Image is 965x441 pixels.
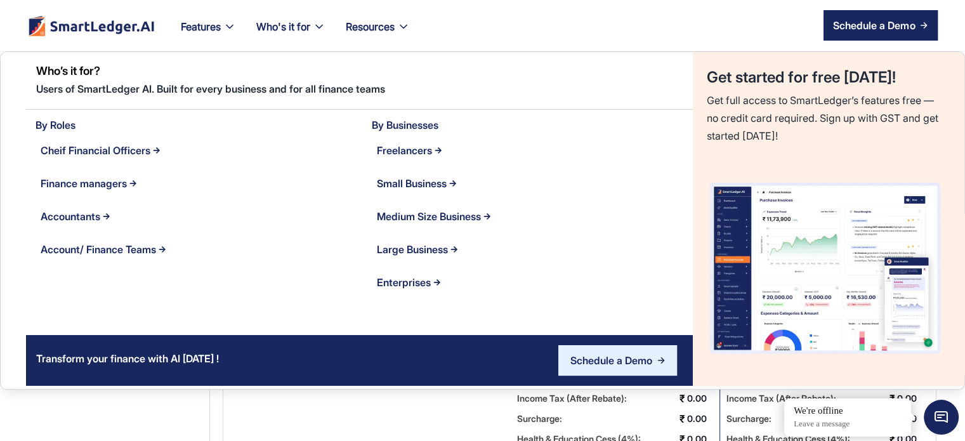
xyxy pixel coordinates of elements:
[41,207,100,225] div: Accountants
[726,388,836,409] div: Income Tax (After Rebate):
[833,18,915,33] div: Schedule a Demo
[897,388,923,409] div: 0.00
[346,18,395,36] div: Resources
[679,409,685,429] div: ₹
[558,345,677,376] a: Schedule a Demo
[707,69,896,86] div: Get started for free [DATE]!
[41,142,150,159] div: Cheif Financial Officers
[570,353,652,368] div: Schedule a Demo
[377,240,448,258] div: Large Business
[27,15,155,36] a: home
[372,134,693,167] a: Freelancers
[679,388,685,409] div: ₹
[372,116,693,134] div: By Businesses
[372,266,693,299] a: Enterprises
[41,174,127,192] div: Finance managers
[377,207,481,225] div: Medium Size Business
[377,174,447,192] div: Small Business
[36,200,357,233] a: Accountants
[824,10,938,41] a: Schedule a Demo
[36,116,357,134] div: By Roles
[36,167,357,200] a: Finance managers
[246,18,336,51] div: Who's it for
[36,134,357,167] a: Cheif Financial Officers
[517,409,562,429] div: Surcharge:
[726,409,771,429] div: Surcharge:
[377,142,432,159] div: Freelancers
[171,18,246,51] div: Features
[372,200,693,233] a: Medium Size Business
[920,22,928,29] img: arrow right icon
[794,419,902,430] p: Leave a message
[517,388,627,409] div: Income Tax (After Rebate):
[372,167,693,200] a: Small Business
[377,273,431,291] div: Enterprises
[36,233,357,266] a: Account/ Finance Teams
[794,405,902,418] div: We're offline
[687,388,713,409] div: 0.00
[36,80,693,100] div: Users of SmartLedger AI. Built for every business and for all finance teams
[372,233,693,266] a: Large Business
[27,15,155,36] img: footer logo
[256,18,310,36] div: Who's it for
[36,62,693,80] div: Who’s it for?
[657,357,665,364] img: Arrow Right Blue
[687,409,713,429] div: 0.00
[26,339,229,382] div: Transform your finance with AI [DATE] !
[41,240,156,258] div: Account/ Finance Teams
[181,18,221,36] div: Features
[336,18,420,51] div: Resources
[707,91,943,145] div: Get full access to SmartLedger’s features free — no credit card required. Sign up with GST and ge...
[924,400,959,435] span: Chat Widget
